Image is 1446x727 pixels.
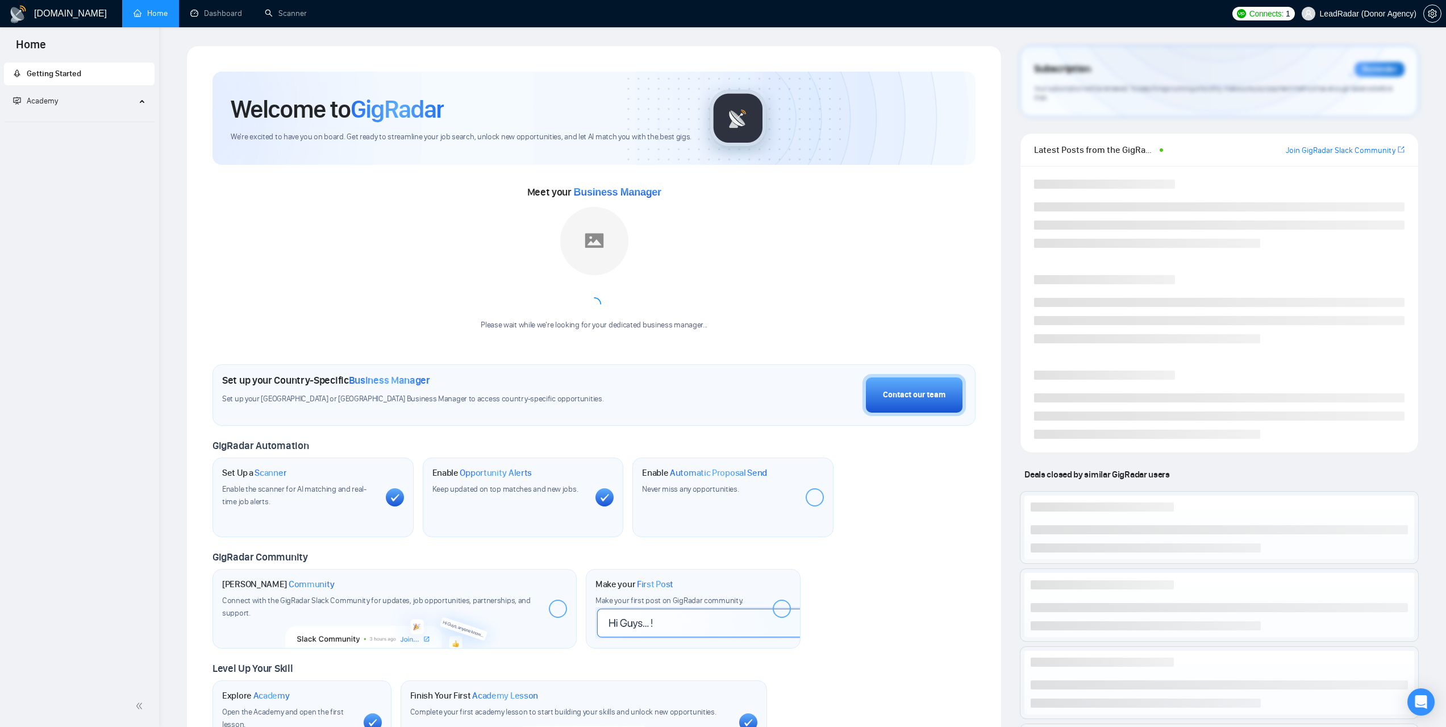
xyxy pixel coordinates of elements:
[432,467,532,479] h1: Enable
[1034,84,1392,102] span: Your subscription will be renewed. To keep things running smoothly, make sure your payment method...
[7,36,55,60] span: Home
[595,596,743,605] span: Make your first post on GigRadar community.
[222,690,290,701] h1: Explore
[595,579,673,590] h1: Make your
[231,94,444,124] h1: Welcome to
[349,374,430,387] span: Business Manager
[1398,144,1405,155] a: export
[1398,145,1405,154] span: export
[212,551,308,563] span: GigRadar Community
[4,117,155,124] li: Academy Homepage
[1423,9,1441,18] a: setting
[1407,688,1435,716] div: Open Intercom Messenger
[4,63,155,85] li: Getting Started
[222,394,669,405] span: Set up your [GEOGRAPHIC_DATA] or [GEOGRAPHIC_DATA] Business Manager to access country-specific op...
[862,374,966,416] button: Contact our team
[474,320,714,331] div: Please wait while we're looking for your dedicated business manager...
[410,690,538,701] h1: Finish Your First
[587,297,601,311] span: loading
[255,467,286,479] span: Scanner
[637,579,673,590] span: First Post
[1286,144,1395,157] a: Join GigRadar Slack Community
[212,662,293,675] span: Level Up Your Skill
[222,374,430,387] h1: Set up your Country-Specific
[670,467,767,479] span: Automatic Proposal Send
[642,484,739,494] span: Never miss any opportunities.
[222,484,366,506] span: Enable the scanner for AI matching and real-time job alerts.
[231,132,691,143] span: We're excited to have you on board. Get ready to streamline your job search, unlock new opportuni...
[351,94,444,124] span: GigRadar
[1020,464,1174,484] span: Deals closed by similar GigRadar users
[265,9,307,18] a: searchScanner
[560,207,628,275] img: placeholder.png
[9,5,27,23] img: logo
[410,707,716,717] span: Complete your first academy lesson to start building your skills and unlock new opportunities.
[574,186,661,198] span: Business Manager
[472,690,538,701] span: Academy Lesson
[1423,5,1441,23] button: setting
[642,467,767,479] h1: Enable
[1355,62,1405,77] div: Reminder
[1286,7,1290,20] span: 1
[222,596,531,618] span: Connect with the GigRadar Slack Community for updates, job opportunities, partnerships, and support.
[883,389,945,401] div: Contact our team
[253,690,290,701] span: Academy
[1034,60,1090,79] span: Subscription
[13,97,21,105] span: fund-projection-screen
[527,186,661,198] span: Meet your
[289,579,335,590] span: Community
[134,9,168,18] a: homeHome
[13,96,58,106] span: Academy
[1305,10,1312,18] span: user
[460,467,532,479] span: Opportunity Alerts
[1249,7,1284,20] span: Connects:
[710,90,766,147] img: gigradar-logo.png
[222,579,335,590] h1: [PERSON_NAME]
[286,596,503,649] img: slackcommunity-bg.png
[432,484,578,494] span: Keep updated on top matches and new jobs.
[190,9,242,18] a: dashboardDashboard
[1034,143,1156,157] span: Latest Posts from the GigRadar Community
[13,69,21,77] span: rocket
[1424,9,1441,18] span: setting
[135,700,147,712] span: double-left
[212,439,309,452] span: GigRadar Automation
[27,69,81,78] span: Getting Started
[1237,9,1246,18] img: upwork-logo.png
[27,96,58,106] span: Academy
[222,467,286,479] h1: Set Up a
